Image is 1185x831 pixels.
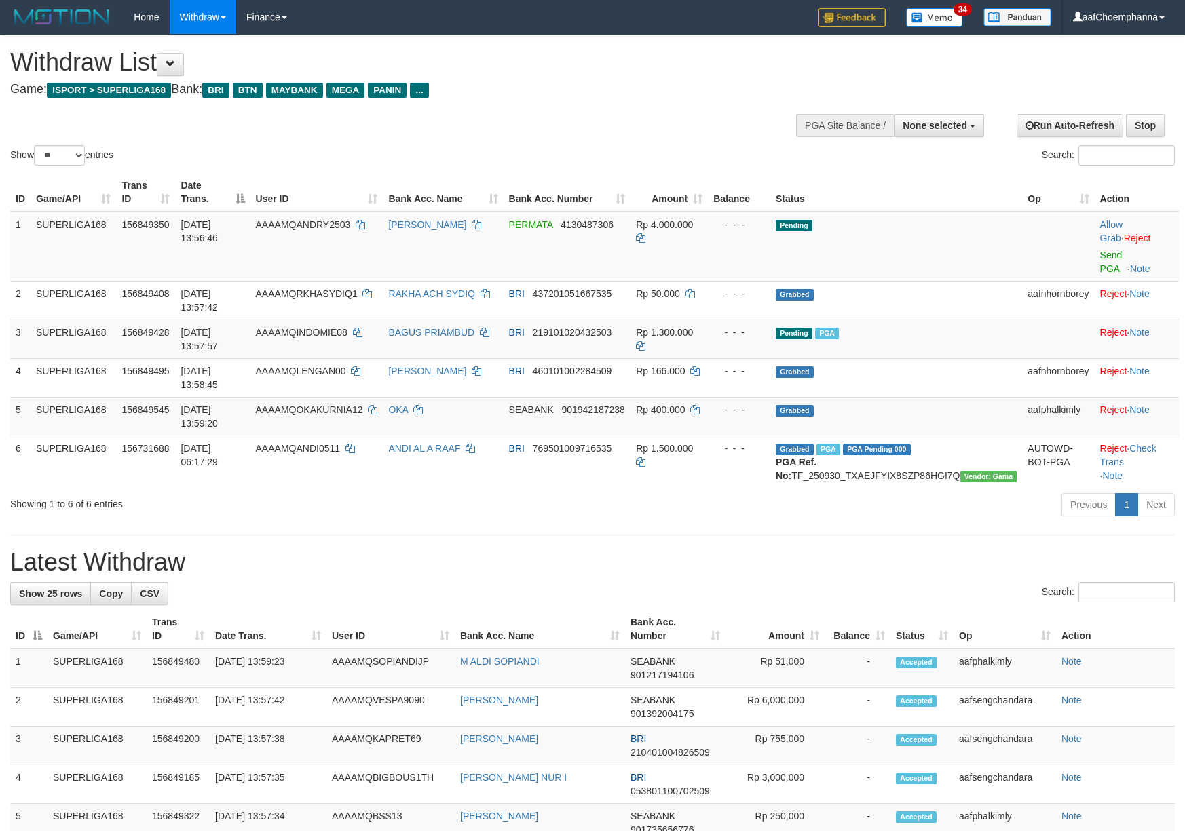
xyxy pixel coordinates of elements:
[825,649,890,688] td: -
[636,443,693,454] span: Rp 1.500.000
[636,327,693,338] span: Rp 1.300.000
[1129,366,1150,376] a: Note
[631,670,694,680] span: Copy 901217194106 to clipboard
[10,7,113,27] img: MOTION_logo.png
[1061,493,1116,516] a: Previous
[726,649,825,688] td: Rp 51,000
[1022,397,1094,436] td: aafphalkimly
[210,649,326,688] td: [DATE] 13:59:23
[10,49,776,76] h1: Withdraw List
[256,366,346,376] span: AAAAMQLENGAN00
[1103,470,1123,481] a: Note
[388,219,466,230] a: [PERSON_NAME]
[388,288,475,299] a: RAKHA ACH SYDIQ
[48,727,147,765] td: SUPERLIGA168
[726,688,825,727] td: Rp 6,000,000
[121,366,169,376] span: 156849495
[960,471,1017,482] span: Vendor URL: https://trx31.1velocity.biz
[210,610,326,649] th: Date Trans.: activate to sort column ascending
[388,443,460,454] a: ANDI AL A RAAF
[713,403,765,417] div: - - -
[326,649,455,688] td: AAAAMQSOPIANDIJP
[131,582,168,605] a: CSV
[181,404,218,429] span: [DATE] 13:59:20
[121,443,169,454] span: 156731688
[770,173,1022,212] th: Status
[1095,212,1179,282] td: ·
[10,492,484,511] div: Showing 1 to 6 of 6 entries
[326,83,365,98] span: MEGA
[726,727,825,765] td: Rp 755,000
[713,218,765,231] div: - - -
[636,219,693,230] span: Rp 4.000.000
[533,366,612,376] span: Copy 460101002284509 to clipboard
[631,772,646,783] span: BRI
[1100,219,1124,244] span: ·
[825,765,890,804] td: -
[1100,443,1156,467] a: Check Trans
[31,436,116,488] td: SUPERLIGA168
[1095,281,1179,320] td: ·
[116,173,175,212] th: Trans ID: activate to sort column ascending
[388,366,466,376] a: [PERSON_NAME]
[770,436,1022,488] td: TF_250930_TXAEJFYIX8SZP86HGI7Q
[147,727,210,765] td: 156849200
[1078,582,1175,602] input: Search:
[1056,610,1175,649] th: Action
[509,443,525,454] span: BRI
[1100,288,1127,299] a: Reject
[256,327,347,338] span: AAAAMQINDOMIE08
[256,219,351,230] span: AAAAMQANDRY2503
[983,8,1051,26] img: panduan.png
[266,83,323,98] span: MAYBANK
[504,173,631,212] th: Bank Acc. Number: activate to sort column ascending
[10,765,48,804] td: 4
[1129,327,1150,338] a: Note
[181,219,218,244] span: [DATE] 13:56:46
[368,83,407,98] span: PANIN
[181,288,218,313] span: [DATE] 13:57:42
[10,173,31,212] th: ID
[10,358,31,397] td: 4
[631,811,675,822] span: SEABANK
[796,114,894,137] div: PGA Site Balance /
[825,688,890,727] td: -
[210,688,326,727] td: [DATE] 13:57:42
[10,281,31,320] td: 2
[776,220,812,231] span: Pending
[181,366,218,390] span: [DATE] 13:58:45
[509,219,553,230] span: PERMATA
[1022,173,1094,212] th: Op: activate to sort column ascending
[460,733,538,744] a: [PERSON_NAME]
[210,727,326,765] td: [DATE] 13:57:38
[713,287,765,301] div: - - -
[1129,404,1150,415] a: Note
[10,145,113,166] label: Show entries
[1129,288,1150,299] a: Note
[533,443,612,454] span: Copy 769501009716535 to clipboard
[896,734,937,746] span: Accepted
[954,3,972,16] span: 34
[636,366,685,376] span: Rp 166.000
[326,765,455,804] td: AAAAMQBIGBOUS1TH
[631,695,675,706] span: SEABANK
[713,364,765,378] div: - - -
[10,83,776,96] h4: Game: Bank:
[326,727,455,765] td: AAAAMQKAPRET69
[388,404,408,415] a: OKA
[147,649,210,688] td: 156849480
[1095,397,1179,436] td: ·
[1061,772,1082,783] a: Note
[533,327,612,338] span: Copy 219101020432503 to clipboard
[1022,281,1094,320] td: aafnhornborey
[1126,114,1165,137] a: Stop
[1115,493,1138,516] a: 1
[509,404,554,415] span: SEABANK
[250,173,383,212] th: User ID: activate to sort column ascending
[121,404,169,415] span: 156849545
[256,404,363,415] span: AAAAMQOKAKURNIA12
[233,83,263,98] span: BTN
[47,83,171,98] span: ISPORT > SUPERLIGA168
[843,444,911,455] span: PGA Pending
[256,443,341,454] span: AAAAMQANDI0511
